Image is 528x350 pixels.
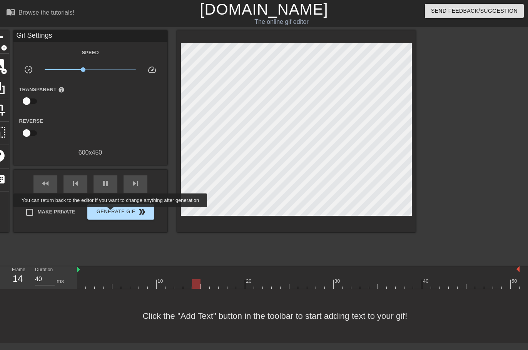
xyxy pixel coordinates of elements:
[71,179,80,188] span: skip_previous
[147,65,157,74] span: speed
[425,4,524,18] button: Send Feedback/Suggestion
[38,208,75,216] span: Make Private
[57,277,64,285] div: ms
[90,207,151,217] span: Generate Gif
[1,45,7,51] span: add_circle
[18,9,74,16] div: Browse the tutorials!
[87,204,154,220] button: Generate Gif
[24,65,33,74] span: slow_motion_video
[19,86,65,93] label: Transparent
[6,7,15,17] span: menu_book
[19,117,43,125] label: Reverse
[334,277,341,285] div: 30
[6,266,29,288] div: Frame
[82,49,99,57] label: Speed
[1,68,7,75] span: add_circle
[137,207,147,217] span: double_arrow
[41,179,50,188] span: fast_rewind
[13,30,167,42] div: Gif Settings
[6,7,74,19] a: Browse the tutorials!
[431,6,518,16] span: Send Feedback/Suggestion
[101,179,110,188] span: pause
[200,1,328,18] a: [DOMAIN_NAME]
[157,277,164,285] div: 10
[12,272,23,286] div: 14
[58,87,65,93] span: help
[131,179,140,188] span: skip_next
[511,277,518,285] div: 50
[35,268,53,272] label: Duration
[516,266,520,272] img: bound-end.png
[13,148,167,157] div: 600 x 450
[180,17,383,27] div: The online gif editor
[423,277,430,285] div: 40
[246,277,253,285] div: 20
